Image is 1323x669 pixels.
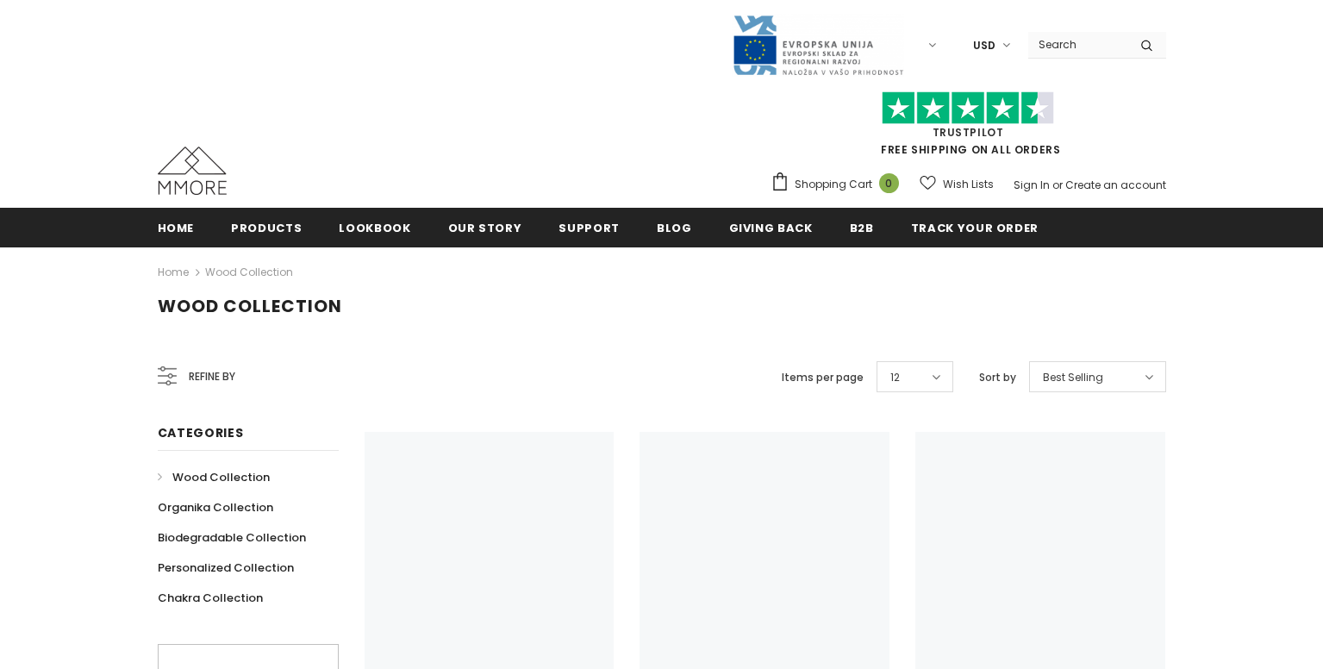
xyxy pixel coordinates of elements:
[732,14,904,77] img: Javni Razpis
[771,99,1166,157] span: FREE SHIPPING ON ALL ORDERS
[729,208,813,247] a: Giving back
[205,265,293,279] a: Wood Collection
[850,208,874,247] a: B2B
[231,208,302,247] a: Products
[158,529,306,546] span: Biodegradable Collection
[729,220,813,236] span: Giving back
[782,369,864,386] label: Items per page
[158,492,273,522] a: Organika Collection
[1052,178,1063,192] span: or
[158,583,263,613] a: Chakra Collection
[911,208,1039,247] a: Track your order
[158,208,195,247] a: Home
[158,522,306,553] a: Biodegradable Collection
[1014,178,1050,192] a: Sign In
[850,220,874,236] span: B2B
[231,220,302,236] span: Products
[732,37,904,52] a: Javni Razpis
[1043,369,1103,386] span: Best Selling
[158,262,189,283] a: Home
[158,462,270,492] a: Wood Collection
[979,369,1016,386] label: Sort by
[879,173,899,193] span: 0
[920,169,994,199] a: Wish Lists
[339,220,410,236] span: Lookbook
[559,220,620,236] span: support
[657,208,692,247] a: Blog
[1028,32,1127,57] input: Search Site
[158,294,342,318] span: Wood Collection
[911,220,1039,236] span: Track your order
[795,176,872,193] span: Shopping Cart
[771,172,908,197] a: Shopping Cart 0
[158,220,195,236] span: Home
[189,367,235,386] span: Refine by
[158,553,294,583] a: Personalized Collection
[657,220,692,236] span: Blog
[933,125,1004,140] a: Trustpilot
[339,208,410,247] a: Lookbook
[559,208,620,247] a: support
[158,590,263,606] span: Chakra Collection
[158,560,294,576] span: Personalized Collection
[172,469,270,485] span: Wood Collection
[448,220,522,236] span: Our Story
[448,208,522,247] a: Our Story
[1065,178,1166,192] a: Create an account
[943,176,994,193] span: Wish Lists
[973,37,995,54] span: USD
[158,499,273,516] span: Organika Collection
[158,424,244,441] span: Categories
[158,147,227,195] img: MMORE Cases
[882,91,1054,125] img: Trust Pilot Stars
[890,369,900,386] span: 12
